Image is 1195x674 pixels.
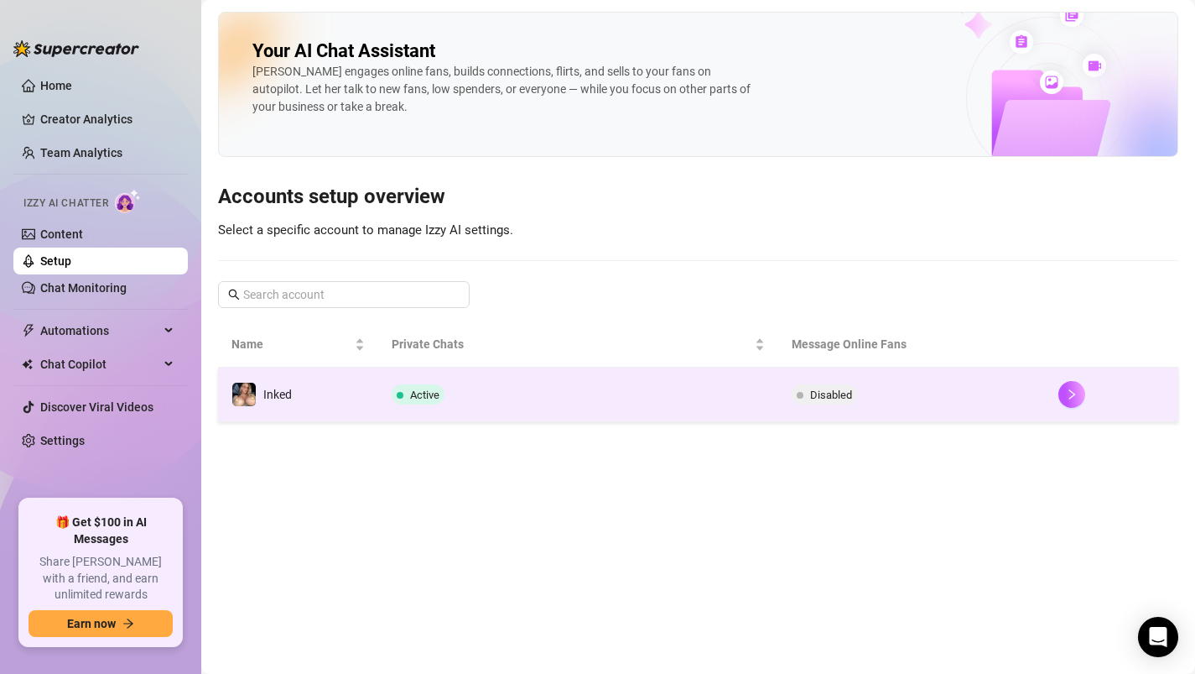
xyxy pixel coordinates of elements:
span: Earn now [67,617,116,630]
span: Izzy AI Chatter [23,196,108,212]
img: Chat Copilot [22,358,33,370]
span: Active [410,389,439,401]
a: Team Analytics [40,146,122,159]
span: Inked [263,388,292,401]
a: Setup [40,254,71,268]
div: [PERSON_NAME] engages online fans, builds connections, flirts, and sells to your fans on autopilo... [252,63,756,116]
a: Creator Analytics [40,106,174,133]
a: Content [40,227,83,241]
a: Home [40,79,72,92]
button: right [1058,381,1085,408]
span: Share [PERSON_NAME] with a friend, and earn unlimited rewards [29,554,173,603]
span: search [228,289,240,300]
h2: Your AI Chat Assistant [252,39,435,63]
img: AI Chatter [115,189,141,213]
span: Name [231,335,351,353]
span: Chat Copilot [40,351,159,378]
img: logo-BBDzfeDw.svg [13,40,139,57]
input: Search account [243,285,446,304]
h3: Accounts setup overview [218,184,1178,211]
span: Select a specific account to manage Izzy AI settings. [218,222,513,238]
th: Message Online Fans [778,321,1045,368]
span: Automations [40,317,159,344]
img: Inked [232,383,256,406]
div: Open Intercom Messenger [1138,617,1178,657]
button: Earn nowarrow-right [29,610,173,637]
th: Private Chats [378,321,778,368]
span: arrow-right [122,618,134,630]
span: Private Chats [392,335,751,353]
a: Chat Monitoring [40,281,127,295]
span: Disabled [810,389,852,401]
span: right [1066,389,1078,400]
span: thunderbolt [22,324,35,337]
span: 🎁 Get $100 in AI Messages [29,515,173,547]
a: Discover Viral Videos [40,400,153,414]
a: Settings [40,434,85,447]
th: Name [218,321,378,368]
